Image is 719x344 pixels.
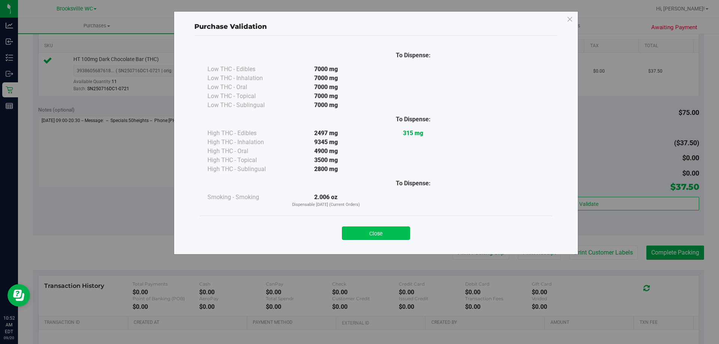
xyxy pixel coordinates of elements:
div: Low THC - Inhalation [207,74,282,83]
div: Smoking - Smoking [207,193,282,202]
p: Dispensable [DATE] (Current Orders) [282,202,370,208]
div: 7000 mg [282,74,370,83]
span: Purchase Validation [194,22,267,31]
button: Close [342,226,410,240]
div: 4900 mg [282,147,370,156]
div: 2497 mg [282,129,370,138]
div: 9345 mg [282,138,370,147]
div: Low THC - Topical [207,92,282,101]
div: Low THC - Sublingual [207,101,282,110]
strong: 315 mg [403,130,423,137]
iframe: Resource center [7,284,30,307]
div: To Dispense: [370,179,457,188]
div: 2800 mg [282,165,370,174]
div: Low THC - Edibles [207,65,282,74]
div: High THC - Sublingual [207,165,282,174]
div: High THC - Topical [207,156,282,165]
div: 2.006 oz [282,193,370,208]
div: 7000 mg [282,65,370,74]
div: 7000 mg [282,83,370,92]
div: High THC - Edibles [207,129,282,138]
div: High THC - Inhalation [207,138,282,147]
div: To Dispense: [370,115,457,124]
div: 7000 mg [282,92,370,101]
div: To Dispense: [370,51,457,60]
div: 7000 mg [282,101,370,110]
div: High THC - Oral [207,147,282,156]
div: Low THC - Oral [207,83,282,92]
div: 3500 mg [282,156,370,165]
